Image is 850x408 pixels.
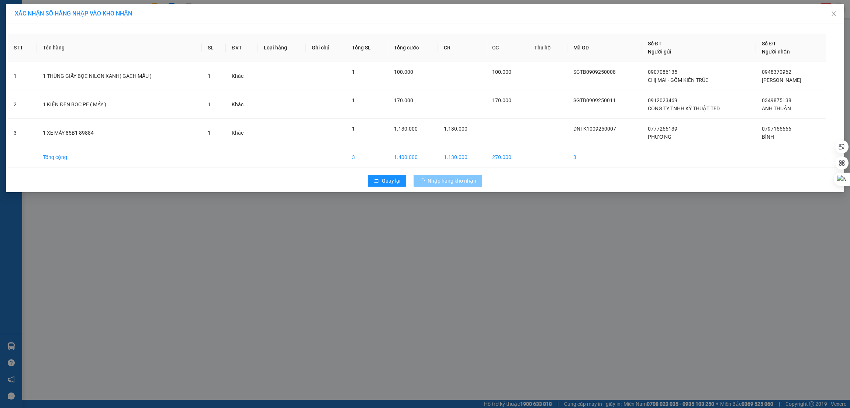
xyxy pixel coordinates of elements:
span: BÌNH [762,134,774,140]
td: Khác [226,62,258,90]
span: 0777266139 [648,126,677,132]
span: Quay lại [382,177,400,185]
span: DNTK1009250007 [573,126,616,132]
td: Khác [226,90,258,119]
span: 1 [208,101,211,107]
span: [PERSON_NAME] [762,77,801,83]
span: 0948370962 [762,69,791,75]
td: 1.130.000 [438,147,486,167]
th: CC [486,34,529,62]
th: ĐVT [226,34,258,62]
span: 1 [352,97,355,103]
span: XÁC NHẬN SỐ HÀNG NHẬP VÀO KHO NHẬN [15,10,132,17]
th: CR [438,34,486,62]
span: CHỊ MAI - GỐM KIẾN TRÚC [648,77,709,83]
span: CÔNG TY TNHH KỸ THUẬT TED [648,106,720,111]
span: Số ĐT [648,41,662,46]
span: 1.130.000 [444,126,467,132]
span: 1 [352,126,355,132]
span: Người gửi [648,49,671,55]
td: 1 THÙNG GIẤY BỌC NILON XANH( GẠCH MẪU ) [37,62,201,90]
th: STT [8,34,37,62]
span: 1 [208,130,211,136]
span: 170.000 [394,97,413,103]
th: Tổng cước [388,34,438,62]
span: 100.000 [394,69,413,75]
span: SGTB0909250011 [573,97,616,103]
span: ANH THUẬN [762,106,791,111]
span: SGTB0909250008 [573,69,616,75]
td: 270.000 [486,147,529,167]
span: 0912023469 [648,97,677,103]
th: Loại hàng [258,34,306,62]
span: 1 [208,73,211,79]
strong: (Công Ty TNHH Chuyển Phát Nhanh Bảo An - MST: 0109597835) [9,21,151,26]
td: 1.400.000 [388,147,438,167]
span: 1.130.000 [394,126,418,132]
span: [PHONE_NUMBER] - [DOMAIN_NAME] [28,29,134,57]
span: close [831,11,837,17]
th: Tên hàng [37,34,201,62]
span: 0349875138 [762,97,791,103]
strong: BIÊN NHẬN VẬN CHUYỂN BẢO AN EXPRESS [11,11,149,19]
td: 1 KIỆN ĐEN BỌC PE ( MÁY ) [37,90,201,119]
th: Mã GD [567,34,642,62]
span: 0797155666 [762,126,791,132]
span: Số ĐT [762,41,776,46]
td: 2 [8,90,37,119]
span: 100.000 [492,69,511,75]
td: 1 XE MÁY 85B1 89884 [37,119,201,147]
td: Tổng cộng [37,147,201,167]
span: Nhập hàng kho nhận [428,177,476,185]
button: rollbackQuay lại [368,175,406,187]
th: Tổng SL [346,34,388,62]
td: Khác [226,119,258,147]
th: SL [202,34,226,62]
span: Người nhận [762,49,790,55]
span: loading [419,178,428,183]
span: 1 [352,69,355,75]
td: 3 [8,119,37,147]
span: 170.000 [492,97,511,103]
td: 1 [8,62,37,90]
button: Nhập hàng kho nhận [414,175,482,187]
th: Ghi chú [306,34,346,62]
span: rollback [374,178,379,184]
td: 3 [567,147,642,167]
button: Close [823,4,844,24]
span: PHƯƠNG [648,134,671,140]
td: 3 [346,147,388,167]
th: Thu hộ [528,34,567,62]
span: 0907086135 [648,69,677,75]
